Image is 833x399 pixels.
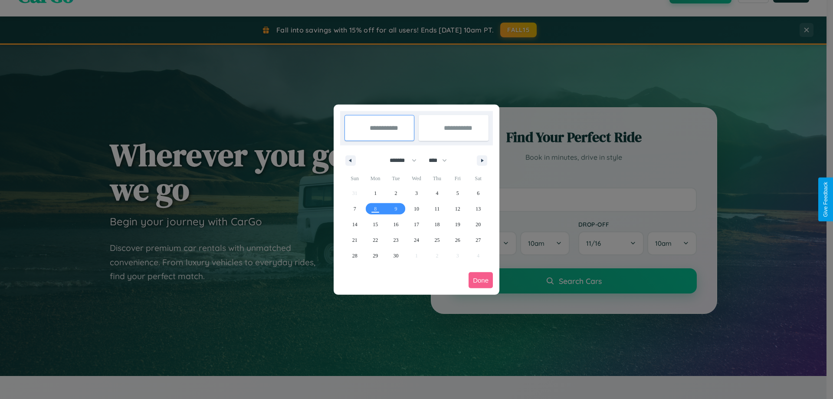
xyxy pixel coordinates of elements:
[373,248,378,264] span: 29
[447,217,468,232] button: 19
[386,248,406,264] button: 30
[414,217,419,232] span: 17
[344,217,365,232] button: 14
[477,185,479,201] span: 6
[468,171,489,185] span: Sat
[386,185,406,201] button: 2
[469,272,493,288] button: Done
[394,248,399,264] span: 30
[365,232,385,248] button: 22
[434,232,439,248] span: 25
[352,248,357,264] span: 28
[447,201,468,217] button: 12
[352,217,357,232] span: 14
[435,201,440,217] span: 11
[394,217,399,232] span: 16
[476,217,481,232] span: 20
[386,201,406,217] button: 9
[468,185,489,201] button: 6
[447,232,468,248] button: 26
[434,217,439,232] span: 18
[468,232,489,248] button: 27
[344,232,365,248] button: 21
[395,201,397,217] span: 9
[344,201,365,217] button: 7
[406,185,426,201] button: 3
[427,185,447,201] button: 4
[427,171,447,185] span: Thu
[374,201,377,217] span: 8
[455,201,460,217] span: 12
[386,217,406,232] button: 16
[823,182,829,217] div: Give Feedback
[468,217,489,232] button: 20
[414,232,419,248] span: 24
[447,185,468,201] button: 5
[406,201,426,217] button: 10
[365,201,385,217] button: 8
[344,171,365,185] span: Sun
[436,185,438,201] span: 4
[374,185,377,201] span: 1
[354,201,356,217] span: 7
[365,217,385,232] button: 15
[394,232,399,248] span: 23
[427,232,447,248] button: 25
[406,232,426,248] button: 24
[427,217,447,232] button: 18
[476,232,481,248] span: 27
[455,232,460,248] span: 26
[365,248,385,264] button: 29
[455,217,460,232] span: 19
[447,171,468,185] span: Fri
[386,171,406,185] span: Tue
[352,232,357,248] span: 21
[415,185,418,201] span: 3
[427,201,447,217] button: 11
[456,185,459,201] span: 5
[476,201,481,217] span: 13
[395,185,397,201] span: 2
[344,248,365,264] button: 28
[373,217,378,232] span: 15
[386,232,406,248] button: 23
[365,185,385,201] button: 1
[373,232,378,248] span: 22
[365,171,385,185] span: Mon
[406,217,426,232] button: 17
[406,171,426,185] span: Wed
[414,201,419,217] span: 10
[468,201,489,217] button: 13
